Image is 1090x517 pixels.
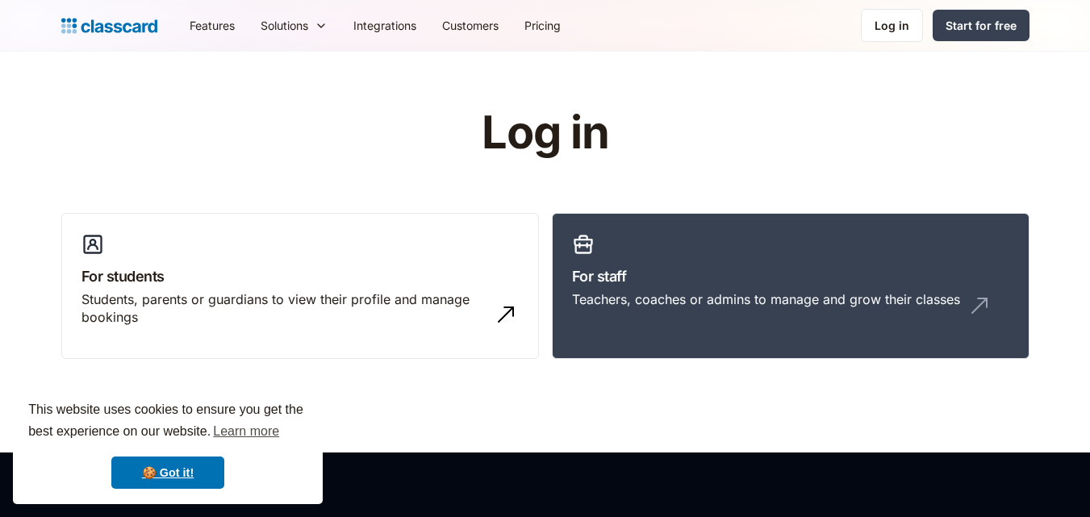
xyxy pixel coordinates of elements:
div: Students, parents or guardians to view their profile and manage bookings [81,290,487,327]
div: Start for free [946,17,1017,34]
a: Logo [61,15,157,37]
a: Start for free [933,10,1029,41]
a: Features [177,7,248,44]
a: dismiss cookie message [111,457,224,489]
span: This website uses cookies to ensure you get the best experience on our website. [28,400,307,444]
div: Log in [875,17,909,34]
a: Integrations [340,7,429,44]
a: For studentsStudents, parents or guardians to view their profile and manage bookings [61,213,539,360]
div: Solutions [261,17,308,34]
div: cookieconsent [13,385,323,504]
a: Log in [861,9,923,42]
a: Pricing [512,7,574,44]
a: For staffTeachers, coaches or admins to manage and grow their classes [552,213,1029,360]
div: Teachers, coaches or admins to manage and grow their classes [572,290,960,308]
h3: For staff [572,265,1009,287]
h1: Log in [289,108,801,158]
a: Customers [429,7,512,44]
h3: For students [81,265,519,287]
div: Solutions [248,7,340,44]
a: learn more about cookies [211,419,282,444]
